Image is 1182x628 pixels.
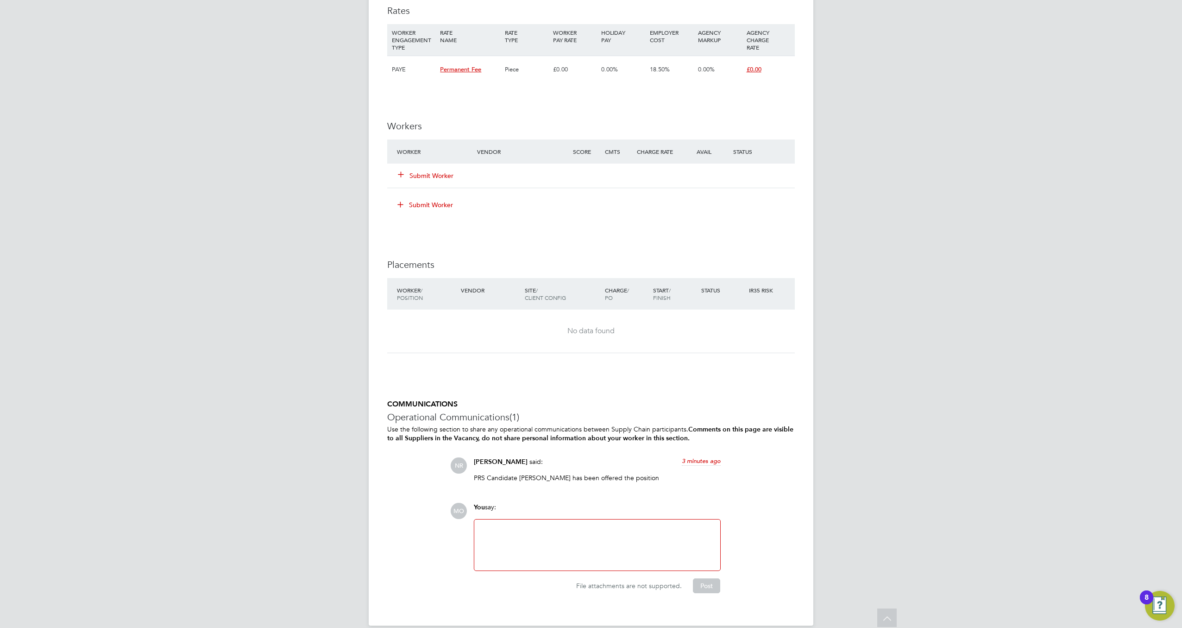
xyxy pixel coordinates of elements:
[603,282,651,306] div: Charge
[395,282,459,306] div: Worker
[599,24,647,48] div: HOLIDAY PAY
[747,282,779,298] div: IR35 Risk
[398,171,454,180] button: Submit Worker
[635,143,683,160] div: Charge Rate
[387,425,793,442] b: Comments on this page are visible to all Suppliers in the Vacancy, do not share personal informat...
[395,143,475,160] div: Worker
[650,65,670,73] span: 18.50%
[698,65,715,73] span: 0.00%
[605,286,629,301] span: / PO
[699,282,747,298] div: Status
[551,56,599,83] div: £0.00
[387,411,795,423] h3: Operational Communications
[1145,591,1175,621] button: Open Resource Center, 8 new notifications
[509,411,519,423] span: (1)
[525,286,566,301] span: / Client Config
[451,503,467,519] span: MO
[529,457,543,466] span: said:
[682,457,721,465] span: 3 minutes ago
[1144,597,1149,609] div: 8
[387,120,795,132] h3: Workers
[696,24,744,48] div: AGENCY MARKUP
[551,24,599,48] div: WORKER PAY RATE
[747,65,761,73] span: £0.00
[387,425,795,443] p: Use the following section to share any operational communications between Supply Chain participants.
[397,286,423,301] span: / Position
[459,282,522,298] div: Vendor
[474,503,485,511] span: You
[474,474,721,482] p: PRS Candidate [PERSON_NAME] has been offered the position
[390,24,438,56] div: WORKER ENGAGEMENT TYPE
[475,143,571,160] div: Vendor
[391,197,460,212] button: Submit Worker
[503,24,551,48] div: RATE TYPE
[396,326,786,336] div: No data found
[390,56,438,83] div: PAYE
[576,582,682,590] span: File attachments are not supported.
[474,458,528,466] span: [PERSON_NAME]
[387,259,795,271] h3: Placements
[387,400,795,409] h5: COMMUNICATIONS
[603,143,635,160] div: Cmts
[648,24,696,48] div: EMPLOYER COST
[451,457,467,474] span: NR
[474,503,721,519] div: say:
[440,65,481,73] span: Permanent Fee
[731,143,795,160] div: Status
[522,282,603,306] div: Site
[601,65,618,73] span: 0.00%
[438,24,502,48] div: RATE NAME
[571,143,603,160] div: Score
[503,56,551,83] div: Piece
[653,286,671,301] span: / Finish
[651,282,699,306] div: Start
[387,5,795,17] h3: Rates
[683,143,731,160] div: Avail
[744,24,792,56] div: AGENCY CHARGE RATE
[693,578,720,593] button: Post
